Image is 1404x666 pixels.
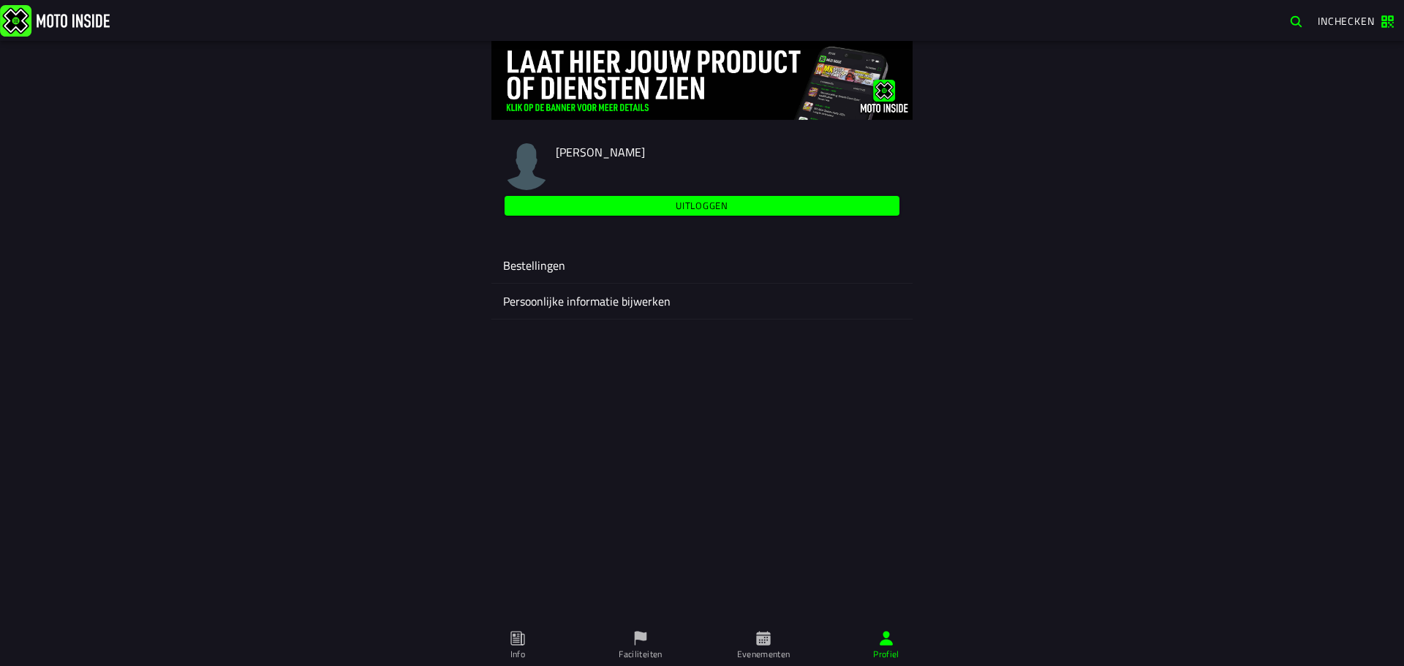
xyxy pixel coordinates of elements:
[1310,8,1401,33] a: Inchecken
[503,257,901,274] ion-label: Bestellingen
[873,648,899,661] ion-label: Profiel
[619,648,662,661] ion-label: Faciliteiten
[556,143,645,161] span: [PERSON_NAME]
[510,648,525,661] ion-label: Info
[491,41,913,120] img: 4Lg0uCZZgYSq9MW2zyHRs12dBiEH1AZVHKMOLPl0.jpg
[503,292,901,310] ion-label: Persoonlijke informatie bijwerken
[1318,13,1375,29] span: Inchecken
[503,143,550,190] img: user-profile-image
[505,196,899,216] ion-button: Uitloggen
[737,648,790,661] ion-label: Evenementen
